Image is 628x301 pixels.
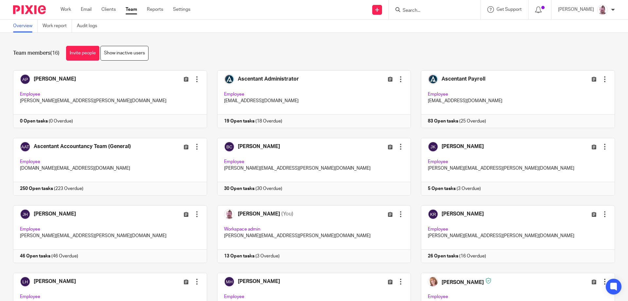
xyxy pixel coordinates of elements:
[402,8,461,14] input: Search
[13,5,46,14] img: Pixie
[147,6,163,13] a: Reports
[61,6,71,13] a: Work
[13,50,60,57] h1: Team members
[13,20,38,32] a: Overview
[43,20,72,32] a: Work report
[77,20,102,32] a: Audit logs
[497,7,522,12] span: Get Support
[126,6,137,13] a: Team
[173,6,190,13] a: Settings
[100,46,148,61] a: Show inactive users
[101,6,116,13] a: Clients
[50,50,60,56] span: (16)
[597,5,608,15] img: KD3.png
[66,46,99,61] a: Invite people
[558,6,594,13] p: [PERSON_NAME]
[81,6,92,13] a: Email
